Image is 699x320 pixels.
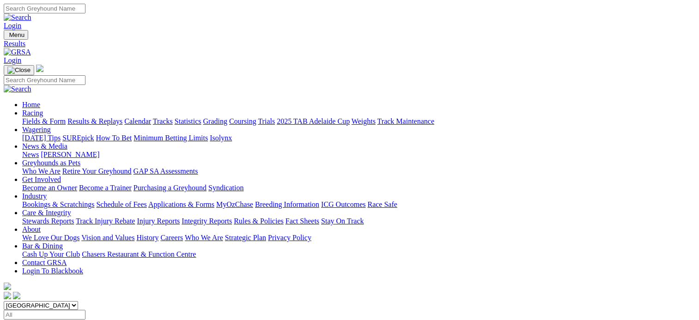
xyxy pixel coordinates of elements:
a: Cash Up Your Club [22,250,80,258]
a: Coursing [229,117,256,125]
a: Retire Your Greyhound [62,167,132,175]
a: Wagering [22,126,51,133]
a: Industry [22,192,47,200]
a: Privacy Policy [268,234,311,242]
img: twitter.svg [13,292,20,299]
a: GAP SA Assessments [134,167,198,175]
button: Toggle navigation [4,30,28,40]
a: Tracks [153,117,173,125]
a: Become an Owner [22,184,77,192]
a: [PERSON_NAME] [41,151,99,158]
img: Search [4,13,31,22]
img: Close [7,66,30,74]
button: Toggle navigation [4,65,34,75]
a: Applications & Forms [148,200,214,208]
a: Get Involved [22,175,61,183]
a: MyOzChase [216,200,253,208]
a: Syndication [208,184,243,192]
img: facebook.svg [4,292,11,299]
a: Minimum Betting Limits [134,134,208,142]
a: Racing [22,109,43,117]
a: Isolynx [210,134,232,142]
a: Results [4,40,695,48]
a: Chasers Restaurant & Function Centre [82,250,196,258]
a: 2025 TAB Adelaide Cup [277,117,350,125]
input: Search [4,75,85,85]
a: Stay On Track [321,217,364,225]
a: Weights [352,117,376,125]
input: Search [4,4,85,13]
a: Login [4,56,21,64]
a: SUREpick [62,134,94,142]
div: News & Media [22,151,695,159]
img: logo-grsa-white.png [36,65,43,72]
a: We Love Our Dogs [22,234,79,242]
a: About [22,225,41,233]
a: ICG Outcomes [321,200,365,208]
a: Statistics [175,117,201,125]
a: Care & Integrity [22,209,71,217]
a: Race Safe [367,200,397,208]
a: Breeding Information [255,200,319,208]
img: Search [4,85,31,93]
a: Calendar [124,117,151,125]
a: Schedule of Fees [96,200,146,208]
a: Track Maintenance [377,117,434,125]
a: Careers [160,234,183,242]
a: Become a Trainer [79,184,132,192]
a: How To Bet [96,134,132,142]
a: Fields & Form [22,117,66,125]
a: Track Injury Rebate [76,217,135,225]
a: Bookings & Scratchings [22,200,94,208]
a: Bar & Dining [22,242,63,250]
a: Vision and Values [81,234,134,242]
img: logo-grsa-white.png [4,283,11,290]
a: Login To Blackbook [22,267,83,275]
div: Greyhounds as Pets [22,167,695,175]
span: Menu [9,31,24,38]
a: Login [4,22,21,30]
a: Fact Sheets [286,217,319,225]
a: Contact GRSA [22,259,67,266]
a: Who We Are [185,234,223,242]
a: Injury Reports [137,217,180,225]
a: Integrity Reports [182,217,232,225]
a: Who We Are [22,167,61,175]
a: Home [22,101,40,109]
img: GRSA [4,48,31,56]
a: Greyhounds as Pets [22,159,80,167]
a: News & Media [22,142,67,150]
a: Stewards Reports [22,217,74,225]
div: Industry [22,200,695,209]
input: Select date [4,310,85,320]
a: Strategic Plan [225,234,266,242]
a: Grading [203,117,227,125]
a: Rules & Policies [234,217,284,225]
div: Care & Integrity [22,217,695,225]
a: History [136,234,158,242]
div: About [22,234,695,242]
div: Wagering [22,134,695,142]
a: Results & Replays [67,117,122,125]
div: Get Involved [22,184,695,192]
div: Racing [22,117,695,126]
a: Purchasing a Greyhound [134,184,207,192]
a: News [22,151,39,158]
a: [DATE] Tips [22,134,61,142]
div: Bar & Dining [22,250,695,259]
a: Trials [258,117,275,125]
